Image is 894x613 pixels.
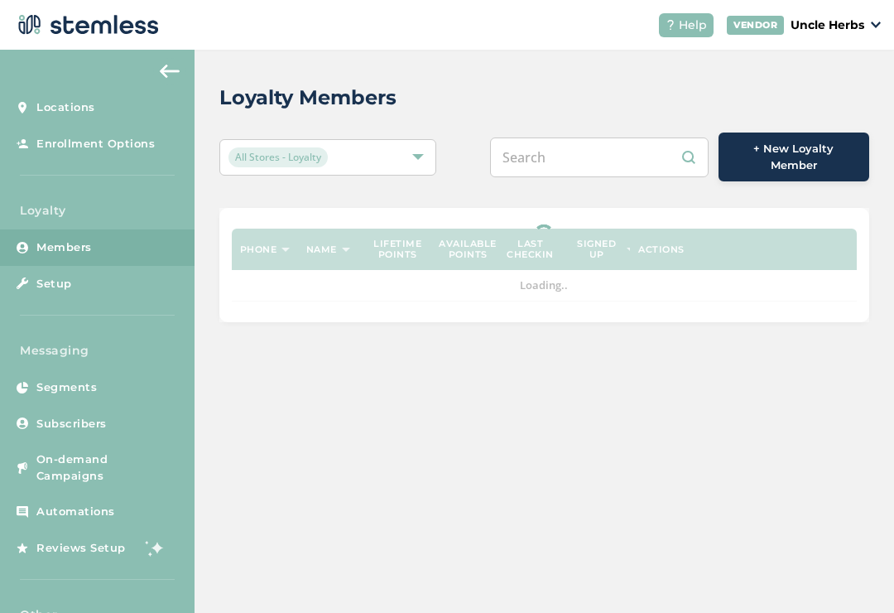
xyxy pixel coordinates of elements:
span: Members [36,239,92,256]
span: Segments [36,379,97,396]
span: Enrollment Options [36,136,155,152]
span: Help [679,17,707,34]
button: + New Loyalty Member [719,133,869,181]
img: icon_down-arrow-small-66adaf34.svg [871,22,881,28]
span: On-demand Campaigns [36,451,178,484]
p: Uncle Herbs [791,17,864,34]
iframe: Chat Widget [811,533,894,613]
span: Automations [36,504,115,520]
span: Setup [36,276,72,292]
span: Reviews Setup [36,540,126,557]
img: logo-dark-0685b13c.svg [13,8,159,41]
img: icon-help-white-03924b79.svg [666,20,675,30]
span: Subscribers [36,416,107,432]
div: VENDOR [727,16,784,35]
h2: Loyalty Members [219,83,397,113]
span: + New Loyalty Member [732,141,856,173]
img: glitter-stars-b7820f95.gif [138,531,171,564]
span: All Stores - Loyalty [228,147,328,167]
span: Locations [36,99,95,116]
img: icon-arrow-back-accent-c549486e.svg [160,65,180,78]
input: Search [490,138,709,177]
